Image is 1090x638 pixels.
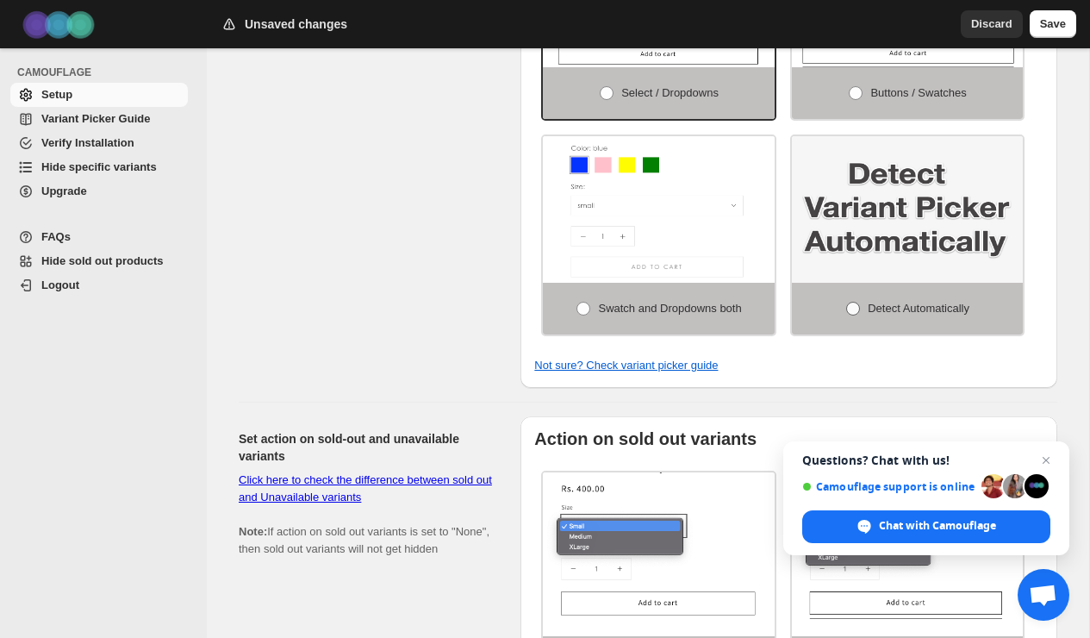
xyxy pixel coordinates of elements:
[41,160,157,173] span: Hide specific variants
[10,179,188,203] a: Upgrade
[10,107,188,131] a: Variant Picker Guide
[41,254,164,267] span: Hide sold out products
[543,472,775,619] img: Hide
[239,525,267,538] b: Note:
[598,302,741,315] span: Swatch and Dropdowns both
[10,155,188,179] a: Hide specific variants
[17,66,195,79] span: CAMOUFLAGE
[41,88,72,101] span: Setup
[10,249,188,273] a: Hide sold out products
[961,10,1023,38] button: Discard
[10,131,188,155] a: Verify Installation
[245,16,347,33] h2: Unsaved changes
[41,185,87,197] span: Upgrade
[41,136,134,149] span: Verify Installation
[1018,569,1069,621] a: Open chat
[802,480,975,493] span: Camouflage support is online
[971,16,1012,33] span: Discard
[239,430,493,465] h2: Set action on sold-out and unavailable variants
[41,112,150,125] span: Variant Picker Guide
[543,136,775,283] img: Swatch and Dropdowns both
[10,273,188,297] a: Logout
[10,83,188,107] a: Setup
[802,510,1050,543] span: Chat with Camouflage
[534,429,757,448] b: Action on sold out variants
[870,86,966,99] span: Buttons / Swatches
[41,278,79,291] span: Logout
[239,473,492,504] a: Click here to check the difference between sold out and Unavailable variants
[239,473,492,555] span: If action on sold out variants is set to "None", then sold out variants will not get hidden
[802,453,1050,467] span: Questions? Chat with us!
[1030,10,1076,38] button: Save
[879,518,996,534] span: Chat with Camouflage
[10,225,188,249] a: FAQs
[868,302,969,315] span: Detect Automatically
[41,230,71,243] span: FAQs
[1040,16,1066,33] span: Save
[792,136,1024,283] img: Detect Automatically
[621,86,719,99] span: Select / Dropdowns
[534,359,718,372] a: Not sure? Check variant picker guide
